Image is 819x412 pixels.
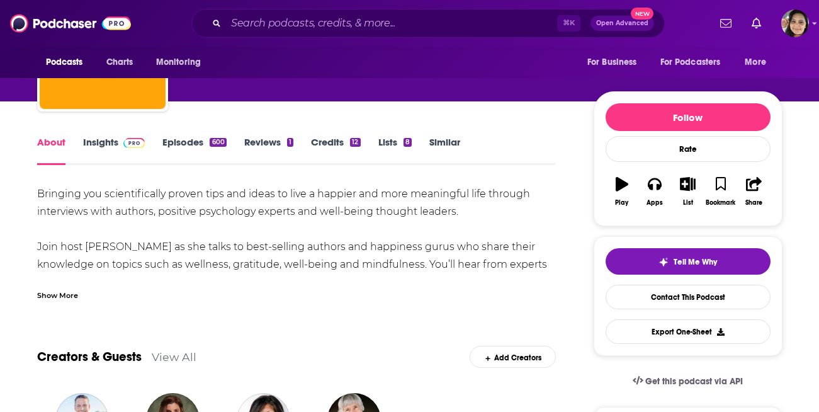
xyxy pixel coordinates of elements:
div: Rate [606,136,771,162]
a: Creators & Guests [37,349,142,365]
a: Reviews1 [244,136,293,165]
button: open menu [736,50,782,74]
div: 8 [404,138,412,147]
img: tell me why sparkle [658,257,669,267]
button: Share [737,169,770,214]
span: Open Advanced [596,20,648,26]
span: Monitoring [156,54,201,71]
span: New [631,8,653,20]
span: For Podcasters [660,54,721,71]
a: Lists8 [378,136,412,165]
div: Search podcasts, credits, & more... [191,9,665,38]
img: User Profile [781,9,809,37]
button: Bookmark [704,169,737,214]
img: Podchaser Pro [123,138,145,148]
a: Similar [429,136,460,165]
button: Apps [638,169,671,214]
a: Charts [98,50,141,74]
div: List [683,199,693,207]
button: Open AdvancedNew [590,16,654,31]
a: Credits12 [311,136,360,165]
span: More [745,54,766,71]
a: Show notifications dropdown [715,13,737,34]
button: List [671,169,704,214]
button: Export One-Sheet [606,319,771,344]
div: 600 [210,138,226,147]
span: ⌘ K [557,15,580,31]
button: open menu [652,50,739,74]
span: Tell Me Why [674,257,717,267]
div: Add Creators [470,346,556,368]
span: For Business [587,54,637,71]
input: Search podcasts, credits, & more... [226,13,557,33]
a: InsightsPodchaser Pro [83,136,145,165]
div: Play [615,199,628,207]
span: Charts [106,54,133,71]
a: Get this podcast via API [623,366,754,397]
a: About [37,136,65,165]
button: Follow [606,103,771,131]
button: tell me why sparkleTell Me Why [606,248,771,275]
span: Podcasts [46,54,83,71]
div: 1 [287,138,293,147]
span: Logged in as shelbyjanner [781,9,809,37]
button: open menu [37,50,99,74]
div: Bringing you scientifically proven tips and ideas to live a happier and more meaningful life thro... [37,185,556,309]
a: Episodes600 [162,136,226,165]
button: open menu [579,50,653,74]
button: Play [606,169,638,214]
div: Share [745,199,762,207]
button: open menu [147,50,217,74]
a: Contact This Podcast [606,285,771,309]
a: View All [152,350,196,363]
div: 12 [350,138,360,147]
span: Get this podcast via API [645,376,743,387]
a: Show notifications dropdown [747,13,766,34]
img: Podchaser - Follow, Share and Rate Podcasts [10,11,131,35]
button: Show profile menu [781,9,809,37]
div: Bookmark [706,199,735,207]
div: Apps [647,199,663,207]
